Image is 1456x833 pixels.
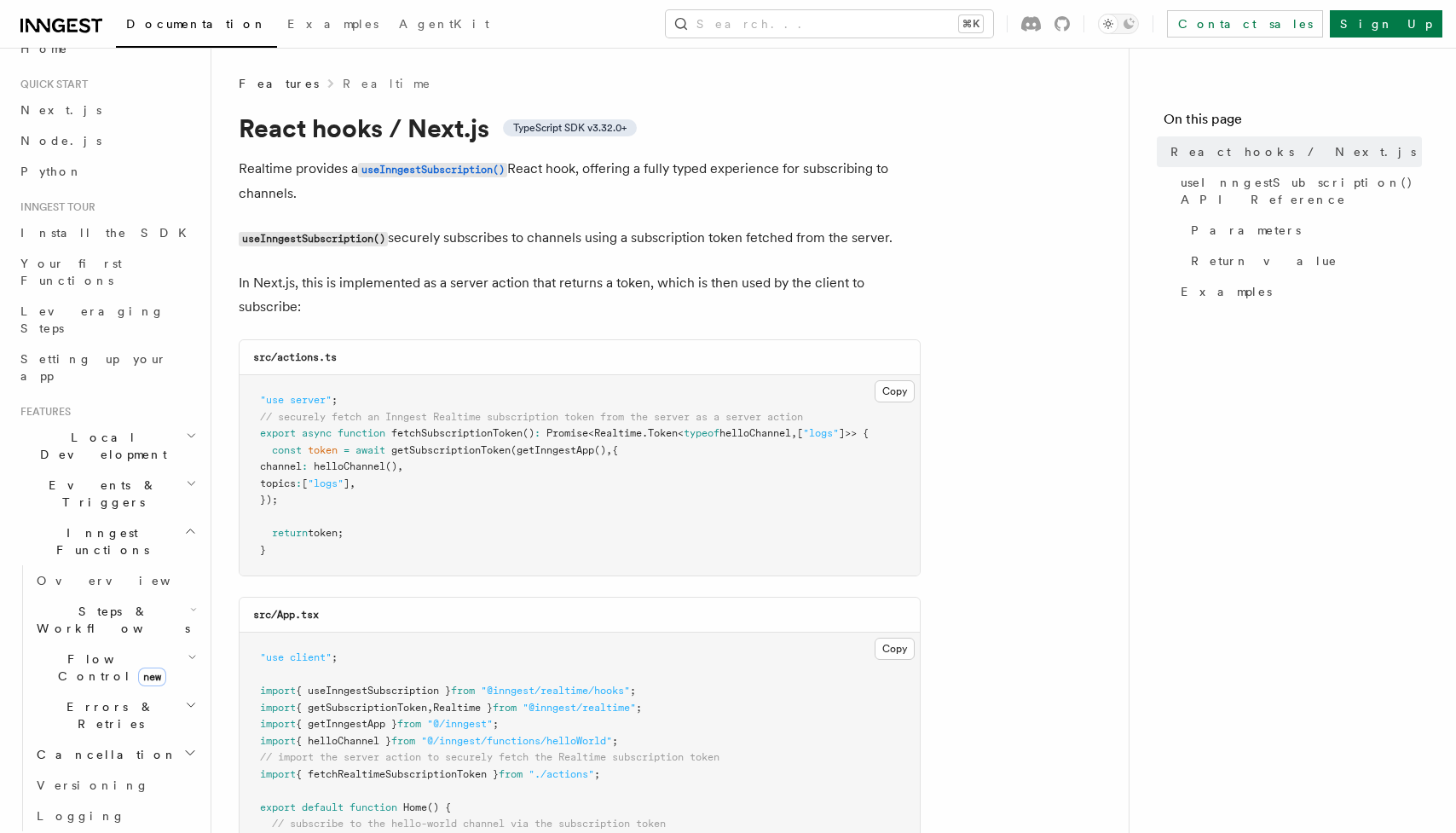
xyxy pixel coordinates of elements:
[20,103,101,117] span: Next.js
[1184,246,1422,276] a: Return value
[14,422,200,470] button: Local Development
[1181,174,1422,208] span: useInngestSubscription() API Reference
[239,75,319,92] span: Features
[421,735,612,747] span: "@/inngest/functions/helloWorld"
[308,444,338,456] span: token
[14,156,200,187] a: Python
[14,296,200,344] a: Leveraging Steps
[594,444,606,456] span: ()
[517,444,594,456] span: getInngestApp
[666,10,993,38] button: Search...⌘K
[630,685,636,697] span: ;
[606,444,612,456] span: ,
[14,405,71,419] span: Features
[350,801,397,813] span: function
[20,352,167,383] span: Setting up your app
[493,718,499,730] span: ;
[499,768,523,780] span: from
[344,444,350,456] span: =
[1174,276,1422,307] a: Examples
[344,477,350,489] span: ]
[30,698,185,732] span: Errors & Retries
[20,257,122,287] span: Your first Functions
[1174,167,1422,215] a: useInngestSubscription() API Reference
[239,113,921,143] h1: React hooks / Next.js
[511,444,517,456] span: (
[648,427,678,439] span: Token
[389,5,500,46] a: AgentKit
[14,565,200,831] div: Inngest Functions
[1181,283,1272,300] span: Examples
[30,746,177,763] span: Cancellation
[385,460,397,472] span: ()
[260,751,719,763] span: // import the server action to securely fetch the Realtime subscription token
[481,685,630,697] span: "@inngest/realtime/hooks"
[451,685,475,697] span: from
[719,427,791,439] span: helloChannel
[272,527,308,539] span: return
[260,801,296,813] span: export
[678,427,684,439] span: <
[260,460,302,472] span: channel
[30,801,200,831] a: Logging
[30,565,200,596] a: Overview
[839,427,869,439] span: ]>> {
[239,226,921,251] p: securely subscribes to channels using a subscription token fetched from the server.
[20,165,83,178] span: Python
[338,427,385,439] span: function
[642,427,648,439] span: .
[14,524,184,558] span: Inngest Functions
[433,702,493,714] span: Realtime }
[314,460,385,472] span: helloChannel
[684,427,719,439] span: typeof
[239,271,921,319] p: In Next.js, this is implemented as a server action that returns a token, which is then used by th...
[791,427,797,439] span: ,
[594,427,642,439] span: Realtime
[308,477,344,489] span: "logs"
[1170,143,1416,160] span: React hooks / Next.js
[14,344,200,391] a: Setting up your app
[355,444,385,456] span: await
[30,644,200,691] button: Flow Controlnew
[1098,14,1139,34] button: Toggle dark mode
[523,702,636,714] span: "@inngest/realtime"
[343,75,432,92] a: Realtime
[612,444,618,456] span: {
[260,735,296,747] span: import
[308,527,344,539] span: token;
[513,121,627,135] span: TypeScript SDK v3.32.0+
[116,5,277,48] a: Documentation
[1191,222,1301,239] span: Parameters
[14,78,88,91] span: Quick start
[260,477,296,489] span: topics
[14,248,200,296] a: Your first Functions
[260,702,296,714] span: import
[534,427,540,439] span: :
[358,160,507,176] a: useInngestSubscription()
[803,427,839,439] span: "logs"
[272,444,302,456] span: const
[20,40,68,57] span: Home
[493,702,517,714] span: from
[358,163,507,177] code: useInngestSubscription()
[1184,215,1422,246] a: Parameters
[14,477,186,511] span: Events & Triggers
[30,691,200,739] button: Errors & Retries
[296,768,499,780] span: { fetchRealtimeSubscriptionToken }
[296,718,397,730] span: { getInngestApp }
[277,5,389,46] a: Examples
[332,651,338,663] span: ;
[14,125,200,156] a: Node.js
[37,809,125,823] span: Logging
[1330,10,1442,38] a: Sign Up
[594,768,600,780] span: ;
[296,735,391,747] span: { helloChannel }
[302,427,332,439] span: async
[399,17,489,31] span: AgentKit
[403,801,427,813] span: Home
[260,685,296,697] span: import
[272,818,666,830] span: // subscribe to the hello-world channel via the subscription token
[253,609,319,621] code: src/App.tsx
[14,217,200,248] a: Install the SDK
[959,15,983,32] kbd: ⌘K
